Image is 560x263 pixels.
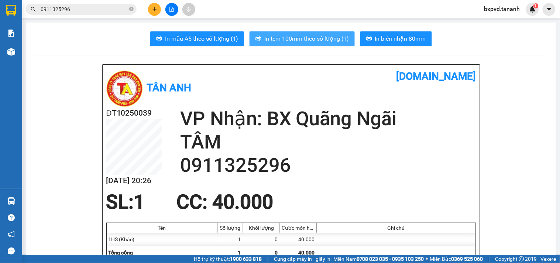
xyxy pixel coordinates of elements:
div: CC : 40.000 [172,191,278,213]
b: Tân Anh [147,82,192,94]
strong: 1900 633 818 [230,256,262,262]
span: printer [156,35,162,42]
button: printerIn tem 100mm theo số lượng (1) [250,31,355,46]
div: Khối lượng [245,225,278,231]
h2: ĐT10250039 [106,107,162,119]
span: bxpvd.tananh [478,4,526,14]
h2: 0911325296 [180,154,476,177]
span: notification [8,231,15,238]
button: aim [182,3,195,16]
span: aim [186,7,191,12]
span: 40.000 [299,250,315,256]
div: 40.000 [280,233,317,246]
div: Tên [109,225,215,231]
sup: 1 [533,3,539,8]
span: 1 [238,250,241,256]
img: warehouse-icon [7,197,15,205]
h2: TÂM [180,130,476,154]
span: close-circle [129,7,134,11]
span: 1 [535,3,537,8]
span: close-circle [129,6,134,13]
button: file-add [165,3,178,16]
img: warehouse-icon [7,48,15,56]
span: caret-down [546,6,553,13]
span: | [489,255,490,263]
span: Tổng cộng [109,250,133,256]
span: message [8,247,15,255]
span: In tem 100mm theo số lượng (1) [264,34,349,43]
span: | [267,255,268,263]
img: solution-icon [7,30,15,37]
span: In biên nhận 80mm [375,34,426,43]
img: icon-new-feature [529,6,536,13]
img: logo.jpg [106,70,143,107]
strong: 0708 023 035 - 0935 103 250 [357,256,424,262]
span: Hỗ trợ kỹ thuật: [194,255,262,263]
button: caret-down [543,3,556,16]
button: plus [148,3,161,16]
span: question-circle [8,214,15,221]
div: Cước món hàng [282,225,315,231]
span: In mẫu A5 theo số lượng (1) [165,34,238,43]
span: SL: [106,191,134,214]
input: Tìm tên, số ĐT hoặc mã đơn [41,5,128,13]
span: Miền Nam [333,255,424,263]
div: Ghi chú [319,225,474,231]
div: 0 [243,233,280,246]
span: ⚪️ [426,257,428,260]
span: printer [255,35,261,42]
h2: [DATE] 20:26 [106,175,162,187]
span: 0 [275,250,278,256]
span: 1 [134,191,145,214]
span: search [31,7,36,12]
div: Số lượng [219,225,241,231]
span: copyright [519,256,524,262]
div: 1HS (Khác) [107,233,217,246]
span: Cung cấp máy in - giấy in: [274,255,331,263]
span: file-add [169,7,174,12]
div: 1 [217,233,243,246]
button: printerIn mẫu A5 theo số lượng (1) [150,31,244,46]
button: printerIn biên nhận 80mm [360,31,432,46]
img: logo-vxr [6,5,16,16]
h2: VP Nhận: BX Quãng Ngãi [180,107,476,130]
span: plus [152,7,157,12]
b: [DOMAIN_NAME] [396,70,476,82]
span: printer [366,35,372,42]
span: Miền Bắc [430,255,483,263]
strong: 0369 525 060 [451,256,483,262]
